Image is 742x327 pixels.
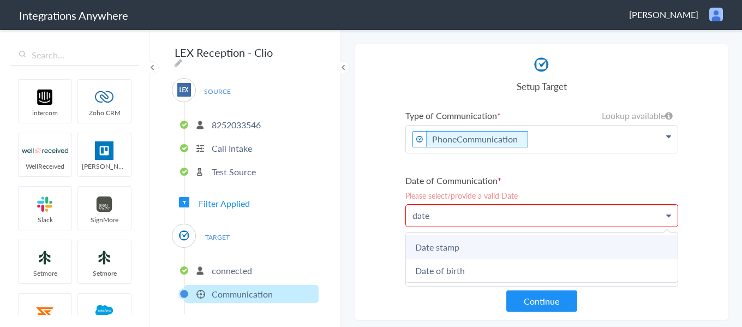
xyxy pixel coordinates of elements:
[629,8,698,21] span: [PERSON_NAME]
[709,8,723,21] img: user.png
[177,83,191,97] img: lex-app-logo.svg
[81,302,128,320] img: salesforce-logo.svg
[11,45,139,66] input: Search...
[506,290,577,312] button: Continue
[19,162,71,171] span: WellReceived
[19,108,71,117] span: intercom
[78,269,131,278] span: Setmore
[19,8,128,23] h1: Integrations Anywhere
[405,109,678,122] label: Type of Communication
[405,80,678,93] h4: Setup Target
[22,195,68,213] img: slack-logo.svg
[81,195,128,213] img: signmore-logo.png
[212,118,261,131] p: 8252033546
[212,165,256,178] p: Test Source
[22,141,68,160] img: wr-logo.svg
[212,264,252,277] p: connected
[196,230,238,245] span: TARGET
[78,162,131,171] span: [PERSON_NAME]
[602,109,673,122] h6: Lookup available
[432,133,518,145] a: PhoneCommunication
[81,248,128,267] img: setmoreNew.jpg
[19,215,71,224] span: Slack
[405,174,678,187] label: Date of Communication
[199,197,250,210] span: Filter Applied
[78,215,131,224] span: SignMore
[405,190,678,201] p: Please select/provide a valid Date
[78,108,131,117] span: Zoho CRM
[406,235,678,259] a: Date stamp
[22,302,68,320] img: serviceforge-icon.png
[22,248,68,267] img: setmoreNew.jpg
[196,84,238,99] span: SOURCE
[212,288,273,300] p: Communication
[81,88,128,106] img: zoho-logo.svg
[81,141,128,160] img: trello.png
[406,205,678,227] p: date
[212,142,252,154] p: Call Intake
[22,88,68,106] img: intercom-logo.svg
[413,132,427,147] img: clio-logo.svg
[532,55,551,74] img: clio-logo.svg
[406,259,678,282] a: Date of birth
[19,269,71,278] span: Setmore
[177,229,191,242] img: clio-logo.svg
